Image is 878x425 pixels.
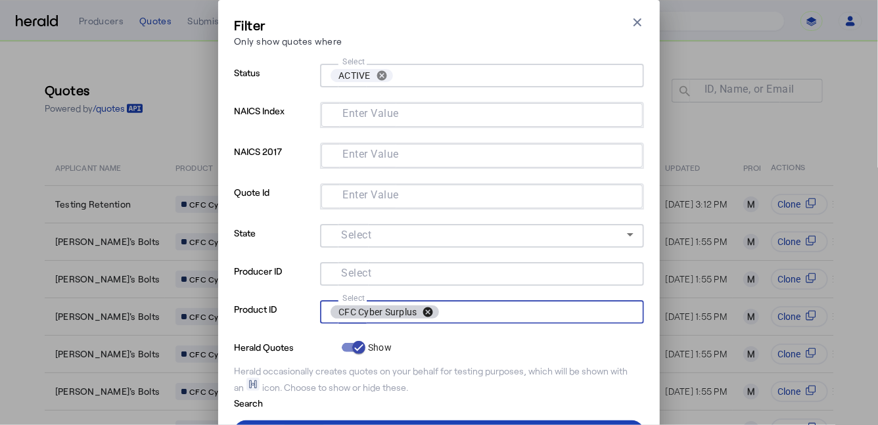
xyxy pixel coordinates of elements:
p: Only show quotes where [234,34,342,48]
p: Quote Id [234,183,315,224]
mat-chip-grid: Selection [332,106,632,122]
mat-chip-grid: Selection [331,66,634,85]
mat-label: Select [342,57,365,66]
span: ACTIVE [338,69,371,82]
p: Producer ID [234,262,315,300]
mat-label: Enter Value [342,189,399,202]
p: State [234,224,315,262]
span: CFC Cyber Surplus [338,305,417,319]
mat-label: Select [341,229,371,242]
button: remove ACTIVE [371,70,393,81]
p: Status [234,64,315,102]
mat-chip-grid: Selection [332,187,632,203]
mat-label: Enter Value [342,148,399,161]
p: Search [234,394,336,410]
mat-label: Enter Value [342,108,399,120]
div: Herald occasionally creates quotes on your behalf for testing purposes, which will be shown with ... [234,365,644,394]
p: NAICS 2017 [234,143,315,183]
mat-chip-grid: Selection [331,303,634,321]
mat-label: Select [342,294,365,303]
mat-chip-grid: Selection [331,265,634,280]
p: Product ID [234,300,315,338]
p: Herald Quotes [234,338,336,354]
h3: Filter [234,16,342,34]
mat-chip-grid: Selection [332,146,632,162]
label: Show [365,341,392,354]
p: NAICS Index [234,102,315,143]
button: remove CFC Cyber Surplus [417,306,439,318]
mat-label: Select [341,267,371,280]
